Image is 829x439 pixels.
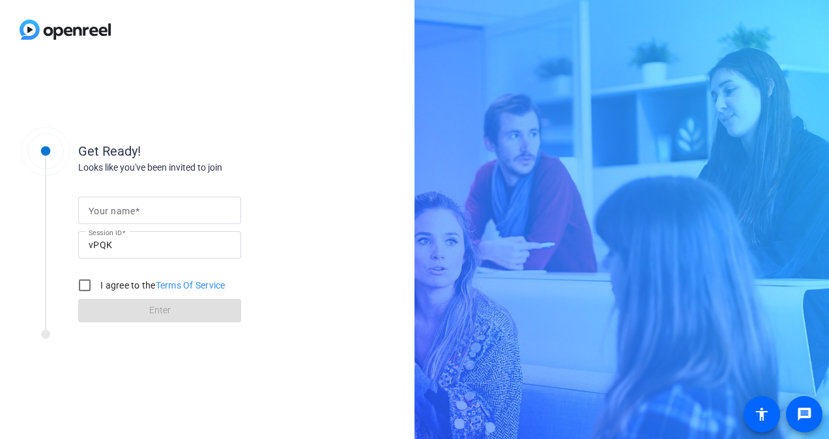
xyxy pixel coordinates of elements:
mat-label: Session ID [89,229,122,236]
mat-icon: message [796,406,812,422]
div: Looks like you've been invited to join [78,161,339,175]
a: Terms Of Service [156,280,225,290]
label: I agree to the [98,279,225,292]
mat-icon: accessibility [754,406,770,422]
div: Get Ready! [78,141,339,161]
mat-label: Your name [89,206,135,216]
